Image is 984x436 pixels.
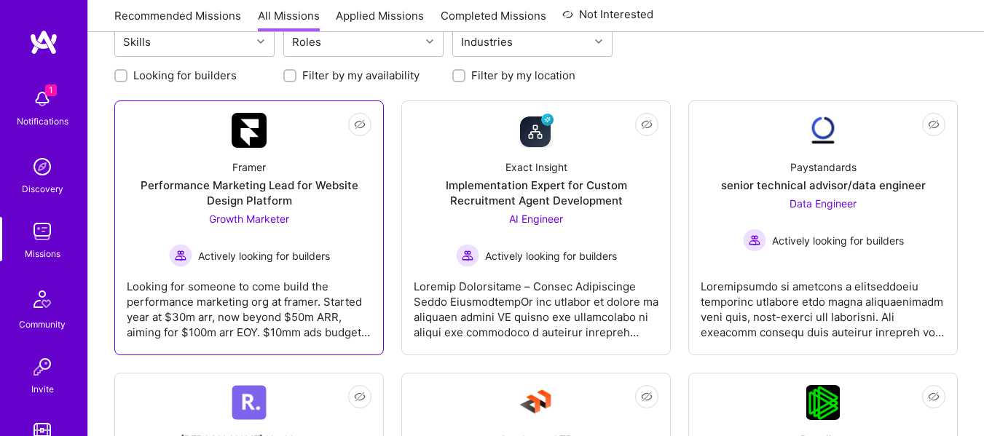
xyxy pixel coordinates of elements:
[457,31,516,52] div: Industries
[25,282,60,317] img: Community
[485,248,617,263] span: Actively looking for builders
[354,391,366,403] i: icon EyeClosed
[169,244,192,267] img: Actively looking for builders
[456,244,479,267] img: Actively looking for builders
[928,391,940,403] i: icon EyeClosed
[471,68,575,83] label: Filter by my location
[302,68,420,83] label: Filter by my availability
[232,113,267,148] img: Company Logo
[127,267,371,340] div: Looking for someone to come build the performance marketing org at framer. Started year at $30m a...
[772,233,904,248] span: Actively looking for builders
[562,6,653,32] a: Not Interested
[198,248,330,263] span: Actively looking for builders
[806,385,841,420] img: Company Logo
[31,381,54,397] div: Invite
[28,152,57,181] img: discovery
[232,159,266,175] div: Framer
[114,8,241,32] a: Recommended Missions
[595,38,602,45] i: icon Chevron
[519,113,554,148] img: Company Logo
[22,181,63,197] div: Discovery
[133,68,237,83] label: Looking for builders
[509,213,563,225] span: AI Engineer
[45,84,57,96] span: 1
[414,178,658,208] div: Implementation Expert for Custom Recruitment Agent Development
[232,385,267,420] img: Company Logo
[119,31,154,52] div: Skills
[17,114,68,129] div: Notifications
[127,178,371,208] div: Performance Marketing Lead for Website Design Platform
[790,197,857,210] span: Data Engineer
[25,246,60,261] div: Missions
[928,119,940,130] i: icon EyeClosed
[441,8,546,32] a: Completed Missions
[127,113,371,343] a: Company LogoFramerPerformance Marketing Lead for Website Design PlatformGrowth Marketer Actively ...
[743,229,766,252] img: Actively looking for builders
[519,385,554,420] img: Company Logo
[505,159,567,175] div: Exact Insight
[426,38,433,45] i: icon Chevron
[209,213,289,225] span: Growth Marketer
[29,29,58,55] img: logo
[336,8,424,32] a: Applied Missions
[28,217,57,246] img: teamwork
[414,267,658,340] div: Loremip Dolorsitame – Consec Adipiscinge Seddo EiusmodtempOr inc utlabor et dolore ma aliquaen ad...
[641,119,653,130] i: icon EyeClosed
[257,38,264,45] i: icon Chevron
[28,84,57,114] img: bell
[28,352,57,381] img: Invite
[354,119,366,130] i: icon EyeClosed
[258,8,320,32] a: All Missions
[701,113,945,343] a: Company LogoPaystandardssenior technical advisor/data engineerData Engineer Actively looking for ...
[790,159,857,175] div: Paystandards
[414,113,658,343] a: Company LogoExact InsightImplementation Expert for Custom Recruitment Agent DevelopmentAI Enginee...
[701,267,945,340] div: Loremipsumdo si ametcons a elitseddoeiu temporinc utlabore etdo magna aliquaenimadm veni quis, no...
[19,317,66,332] div: Community
[288,31,325,52] div: Roles
[641,391,653,403] i: icon EyeClosed
[806,113,841,148] img: Company Logo
[721,178,926,193] div: senior technical advisor/data engineer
